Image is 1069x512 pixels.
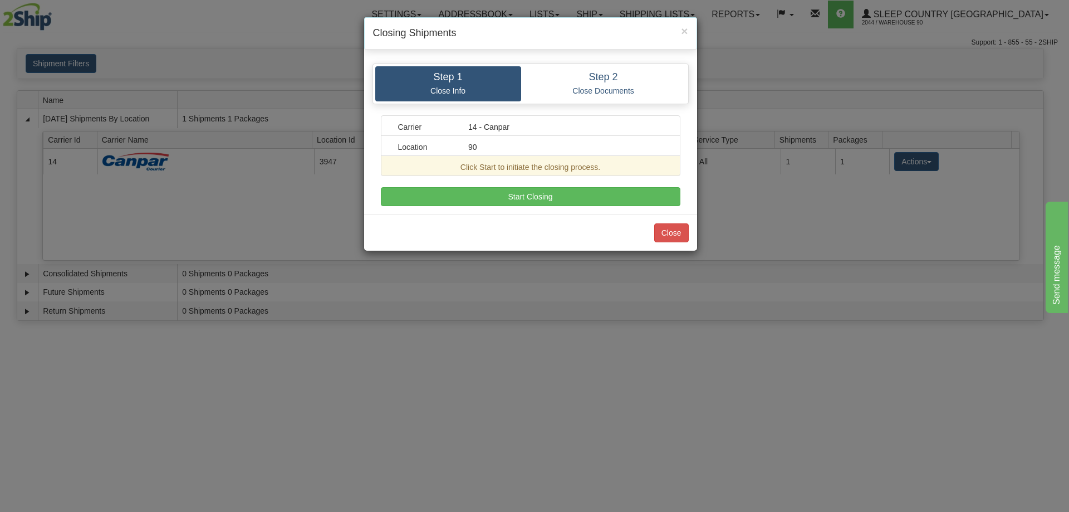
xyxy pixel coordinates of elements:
[681,25,688,37] button: Close
[375,66,521,101] a: Step 1 Close Info
[529,72,678,83] h4: Step 2
[529,86,678,96] p: Close Documents
[681,25,688,37] span: ×
[381,187,680,206] button: Start Closing
[654,223,689,242] button: Close
[521,66,686,101] a: Step 2 Close Documents
[390,162,671,173] div: Click Start to initiate the closing process.
[8,7,103,20] div: Send message
[460,142,671,153] div: 90
[384,72,513,83] h4: Step 1
[460,121,671,133] div: 14 - Canpar
[1043,199,1068,313] iframe: chat widget
[390,142,460,153] div: Location
[390,121,460,133] div: Carrier
[384,86,513,96] p: Close Info
[373,26,688,41] h4: Closing Shipments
